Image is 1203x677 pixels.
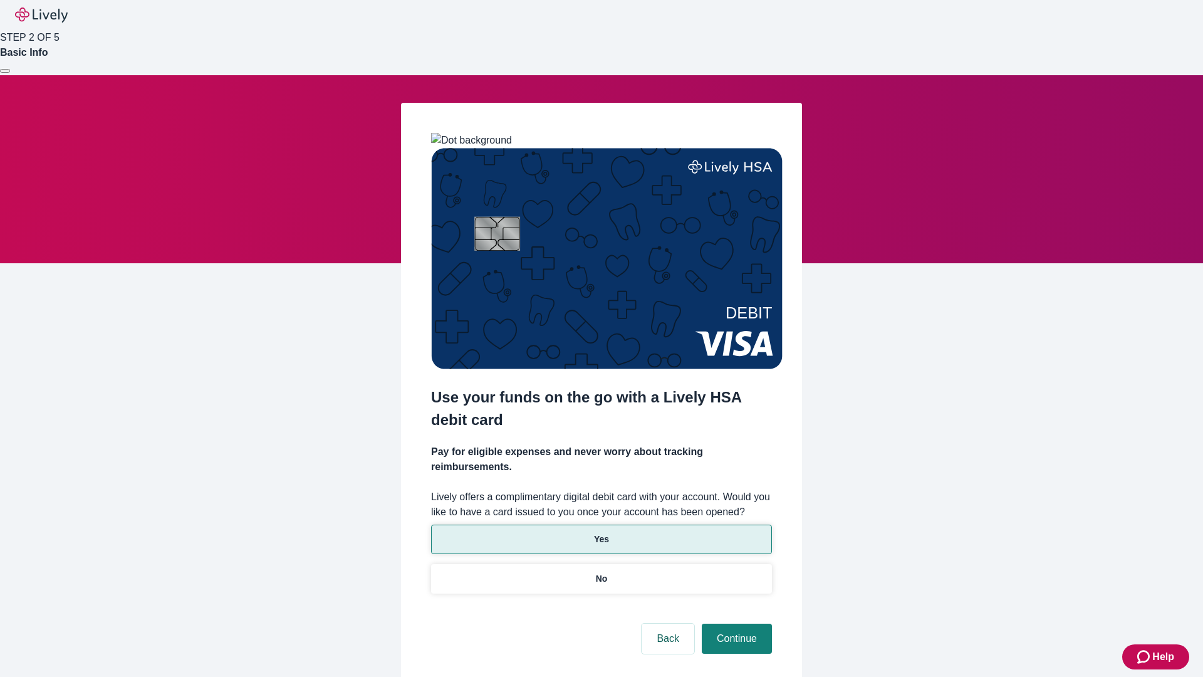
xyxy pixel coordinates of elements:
[431,564,772,594] button: No
[431,490,772,520] label: Lively offers a complimentary digital debit card with your account. Would you like to have a card...
[702,624,772,654] button: Continue
[642,624,694,654] button: Back
[1122,644,1189,669] button: Zendesk support iconHelp
[596,572,608,585] p: No
[15,8,68,23] img: Lively
[431,444,772,475] h4: Pay for eligible expenses and never worry about tracking reimbursements.
[431,386,772,431] h2: Use your funds on the go with a Lively HSA debit card
[431,148,783,369] img: Debit card
[594,533,609,546] p: Yes
[1152,649,1174,664] span: Help
[431,525,772,554] button: Yes
[1137,649,1152,664] svg: Zendesk support icon
[431,133,512,148] img: Dot background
